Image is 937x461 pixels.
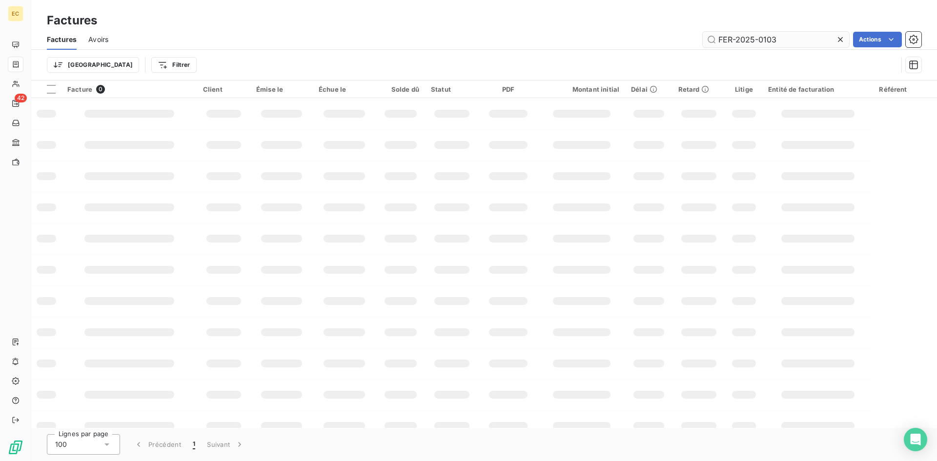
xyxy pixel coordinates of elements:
div: Délai [631,85,666,93]
button: Filtrer [151,57,196,73]
div: Client [203,85,244,93]
h3: Factures [47,12,97,29]
div: Retard [678,85,720,93]
span: Factures [47,35,77,44]
span: 0 [96,85,105,94]
button: Suivant [201,434,250,455]
span: 42 [15,94,27,102]
span: Avoirs [88,35,108,44]
span: Facture [67,85,92,93]
button: 1 [187,434,201,455]
button: [GEOGRAPHIC_DATA] [47,57,139,73]
div: Litige [732,85,757,93]
input: Rechercher [703,32,849,47]
div: Statut [431,85,473,93]
button: Précédent [128,434,187,455]
span: 1 [193,440,195,449]
div: Montant initial [544,85,619,93]
div: Référent [879,85,931,93]
div: Échue le [319,85,370,93]
div: Open Intercom Messenger [904,428,927,451]
div: Émise le [256,85,307,93]
div: Solde dû [382,85,419,93]
img: Logo LeanPay [8,440,23,455]
button: Actions [853,32,902,47]
div: PDF [485,85,532,93]
div: Entité de facturation [768,85,867,93]
div: EC [8,6,23,21]
span: 100 [55,440,67,449]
